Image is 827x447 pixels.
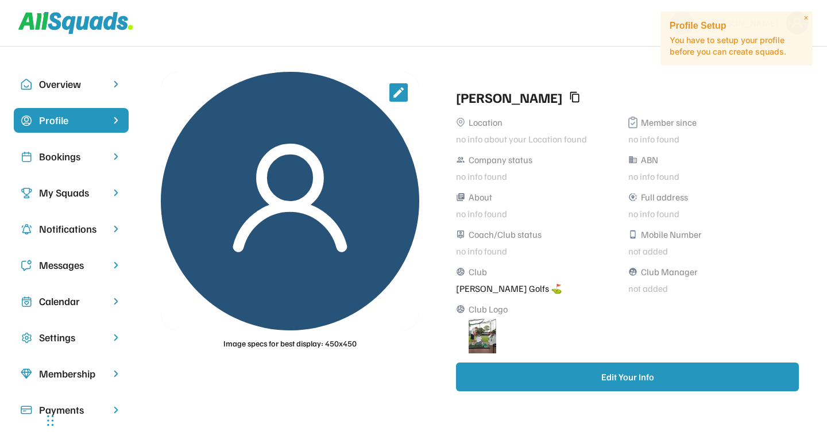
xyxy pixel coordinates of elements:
[628,230,637,239] button: phone_android
[628,192,637,202] button: share_location
[456,133,587,145] font: no info about your Location found
[641,153,658,167] div: ABN
[21,79,32,90] img: Icon%20copy%2010.svg
[21,332,32,344] img: Icon%20copy%2016.svg
[628,283,668,294] font: not added
[110,368,122,379] img: chevron-right.svg
[21,151,32,163] img: Icon%20copy%202.svg
[39,113,103,128] div: Profile
[39,366,103,382] div: Membership
[456,155,465,164] button: people
[456,118,465,127] img: Vector%2011.svg
[21,187,32,199] img: Icon%20copy%203.svg
[803,13,808,23] span: ×
[456,245,507,257] font: no info found
[21,115,32,126] img: Icon%20copy%2015.svg
[110,223,122,234] img: chevron-right.svg
[456,208,507,219] font: no info found
[469,302,508,316] div: Club Logo
[628,133,679,145] font: no info found
[628,171,679,182] font: no info found
[469,228,542,241] div: Coach/Club status
[641,228,702,241] div: Mobile Number
[456,267,465,276] button: sports_volleyball
[39,185,103,201] div: My Squads
[469,115,503,129] div: Location
[456,230,465,239] button: person_pin
[628,267,637,276] button: supervised_user_circle
[110,260,122,271] img: chevron-right.svg
[456,87,562,107] div: [PERSON_NAME]
[456,305,465,314] button: sports_volleyball
[110,187,122,198] img: chevron-right.svg
[641,265,698,279] div: Club Manager
[670,21,803,30] h2: Profile Setup
[641,190,688,204] div: Full address
[110,404,122,415] img: chevron-right.svg
[110,79,122,90] img: chevron-right.svg
[670,34,803,57] p: You have to setup your profile before you can create squads.
[39,221,103,237] div: Notifications
[456,192,465,202] button: library_books
[469,190,492,204] div: About
[465,319,500,353] img: 98.png
[110,115,122,126] img: chevron-right%20copy%203.svg
[110,151,122,162] img: chevron-right.svg
[223,337,357,349] div: Image specs for best display: 450x450
[21,296,32,307] img: Icon%20copy%207.svg
[628,245,668,257] font: not added
[641,115,697,129] div: Member since
[456,363,799,391] button: Edit Your Info
[469,265,487,279] div: Club
[39,257,103,273] div: Messages
[456,171,507,182] font: no info found
[39,294,103,309] div: Calendar
[39,76,103,92] div: Overview
[628,116,637,128] img: Vector%2013.svg
[456,282,621,295] div: [PERSON_NAME] Golfs ⛳️
[21,368,32,380] img: Icon%20copy%208.svg
[39,402,103,418] div: Payments
[628,155,637,164] button: business
[110,296,122,307] img: chevron-right.svg
[39,149,103,164] div: Bookings
[110,332,122,343] img: chevron-right.svg
[21,260,32,271] img: Icon%20copy%205.svg
[39,330,103,345] div: Settings
[469,153,532,167] div: Company status
[21,223,32,235] img: Icon%20copy%204.svg
[628,208,679,219] font: no info found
